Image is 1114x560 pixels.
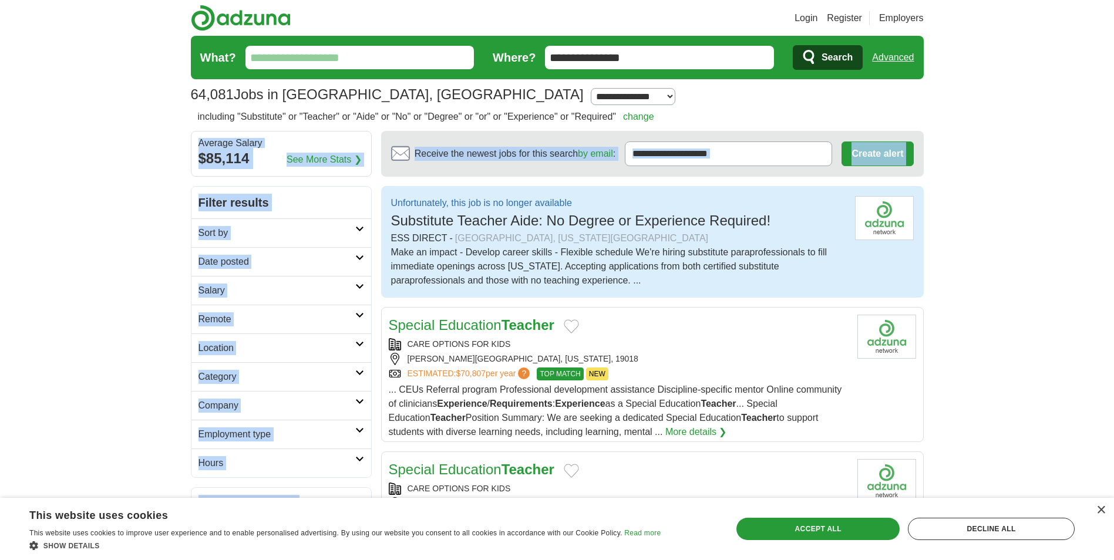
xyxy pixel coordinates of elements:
[191,420,371,448] a: Employment type
[857,315,916,359] img: Company logo
[198,255,355,269] h2: Date posted
[391,231,846,245] div: ESS DIRECT
[191,362,371,391] a: Category
[408,367,533,380] a: ESTIMATED:$70,807per year?
[198,312,355,326] h2: Remote
[29,529,622,537] span: This website uses cookies to improve user experience and to enable personalised advertising. By u...
[623,112,654,122] a: change
[389,338,848,350] div: CARE OPTIONS FOR KIDS
[564,464,579,478] button: Add to favorite jobs
[793,45,863,70] button: Search
[701,399,736,409] strong: Teacher
[198,341,355,355] h2: Location
[872,46,914,69] a: Advanced
[741,413,776,423] strong: Teacher
[827,11,862,25] a: Register
[198,139,364,148] div: Average Salary
[502,461,554,477] strong: Teacher
[198,399,355,413] h2: Company
[437,399,487,409] strong: Experience
[191,305,371,333] a: Remote
[198,427,355,441] h2: Employment type
[490,399,553,409] strong: Requirements
[391,245,846,288] div: Make an impact - Develop career skills - Flexible schedule We're hiring substitute paraprofession...
[391,212,771,228] span: Substitute Teacher Aide: No Degree or Experience Required!
[1096,506,1105,515] div: Close
[879,11,924,25] a: Employers
[191,218,371,247] a: Sort by
[43,542,100,550] span: Show details
[842,141,913,166] button: Create alert
[29,505,631,522] div: This website uses cookies
[191,86,584,102] h1: Jobs in [GEOGRAPHIC_DATA], [GEOGRAPHIC_DATA]
[555,399,605,409] strong: Experience
[493,49,536,66] label: Where?
[191,391,371,420] a: Company
[624,529,661,537] a: Read more, opens a new window
[198,148,364,169] div: $85,114
[191,333,371,362] a: Location
[287,153,362,167] a: See More Stats ❯
[198,495,364,512] h2: Popular searches
[564,319,579,333] button: Add to favorite jobs
[855,196,914,240] img: Real Jobs Network logo
[389,353,848,365] div: [PERSON_NAME][GEOGRAPHIC_DATA], [US_STATE], 19018
[502,317,554,333] strong: Teacher
[198,284,355,298] h2: Salary
[665,425,727,439] a: More details ❯
[822,46,853,69] span: Search
[389,384,842,437] span: ... CEUs Referral program Professional development assistance Discipline-specific mentor Online c...
[191,84,234,105] span: 64,081
[198,370,355,384] h2: Category
[455,231,708,245] div: [GEOGRAPHIC_DATA], [US_STATE][GEOGRAPHIC_DATA]
[191,187,371,218] h2: Filter results
[578,149,613,158] a: by email
[191,5,291,31] img: Adzuna logo
[191,448,371,477] a: Hours
[795,11,817,25] a: Login
[389,461,554,477] a: Special EducationTeacher
[586,367,608,380] span: NEW
[198,456,355,470] h2: Hours
[198,110,654,124] h2: including "Substitute" or "Teacher" or "Aide" or "No" or "Degree" or "or" or "Experience" or "Req...
[389,317,554,333] a: Special EducationTeacher
[518,367,530,379] span: ?
[857,459,916,503] img: Company logo
[198,226,355,240] h2: Sort by
[736,518,900,540] div: Accept all
[391,196,771,210] p: Unfortunately, this job is no longer available
[537,367,583,380] span: TOP MATCH
[415,147,615,161] span: Receive the newest jobs for this search :
[456,369,486,378] span: $70,807
[191,247,371,276] a: Date posted
[430,413,466,423] strong: Teacher
[29,539,661,551] div: Show details
[389,483,848,495] div: CARE OPTIONS FOR KIDS
[200,49,236,66] label: What?
[191,276,371,305] a: Salary
[908,518,1075,540] div: Decline all
[450,231,453,245] span: -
